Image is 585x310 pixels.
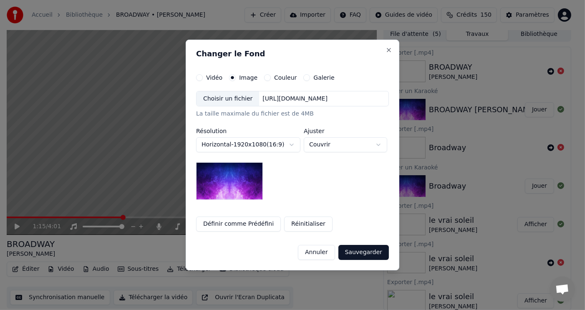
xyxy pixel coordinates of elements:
[313,75,334,81] label: Galerie
[196,50,389,58] h2: Changer le Fond
[338,245,389,260] button: Sauvegarder
[239,75,257,81] label: Image
[304,128,387,134] label: Ajuster
[274,75,297,81] label: Couleur
[206,75,222,81] label: Vidéo
[196,110,389,118] div: La taille maximale du fichier est de 4MB
[196,217,281,232] button: Définir comme Prédéfini
[259,95,331,103] div: [URL][DOMAIN_NAME]
[284,217,333,232] button: Réinitialiser
[298,245,335,260] button: Annuler
[196,128,300,134] label: Résolution
[197,91,259,106] div: Choisir un fichier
